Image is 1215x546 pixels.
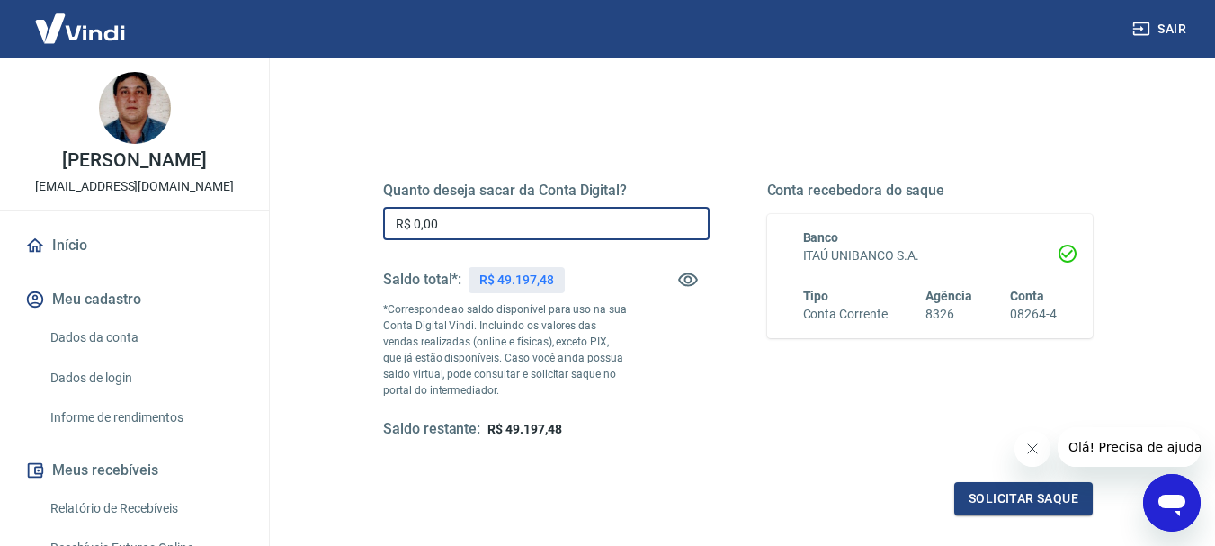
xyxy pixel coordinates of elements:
[803,289,829,303] span: Tipo
[767,182,1094,200] h5: Conta recebedora do saque
[1058,427,1201,467] iframe: Mensagem da empresa
[22,451,247,490] button: Meus recebíveis
[1010,289,1044,303] span: Conta
[925,305,972,324] h6: 8326
[479,271,553,290] p: R$ 49.197,48
[43,399,247,436] a: Informe de rendimentos
[925,289,972,303] span: Agência
[62,151,206,170] p: [PERSON_NAME]
[43,319,247,356] a: Dados da conta
[383,271,461,289] h5: Saldo total*:
[1010,305,1057,324] h6: 08264-4
[1014,431,1050,467] iframe: Fechar mensagem
[954,482,1093,515] button: Solicitar saque
[803,305,888,324] h6: Conta Corrente
[22,226,247,265] a: Início
[487,422,561,436] span: R$ 49.197,48
[43,490,247,527] a: Relatório de Recebíveis
[803,246,1058,265] h6: ITAÚ UNIBANCO S.A.
[43,360,247,397] a: Dados de login
[383,420,480,439] h5: Saldo restante:
[22,280,247,319] button: Meu cadastro
[22,1,138,56] img: Vindi
[11,13,151,27] span: Olá! Precisa de ajuda?
[383,182,710,200] h5: Quanto deseja sacar da Conta Digital?
[803,230,839,245] span: Banco
[1143,474,1201,532] iframe: Botão para abrir a janela de mensagens
[35,177,234,196] p: [EMAIL_ADDRESS][DOMAIN_NAME]
[1129,13,1193,46] button: Sair
[99,72,171,144] img: 18ee7a3f-85bd-445f-8cab-befbebbdefaf.jpeg
[383,301,628,398] p: *Corresponde ao saldo disponível para uso na sua Conta Digital Vindi. Incluindo os valores das ve...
